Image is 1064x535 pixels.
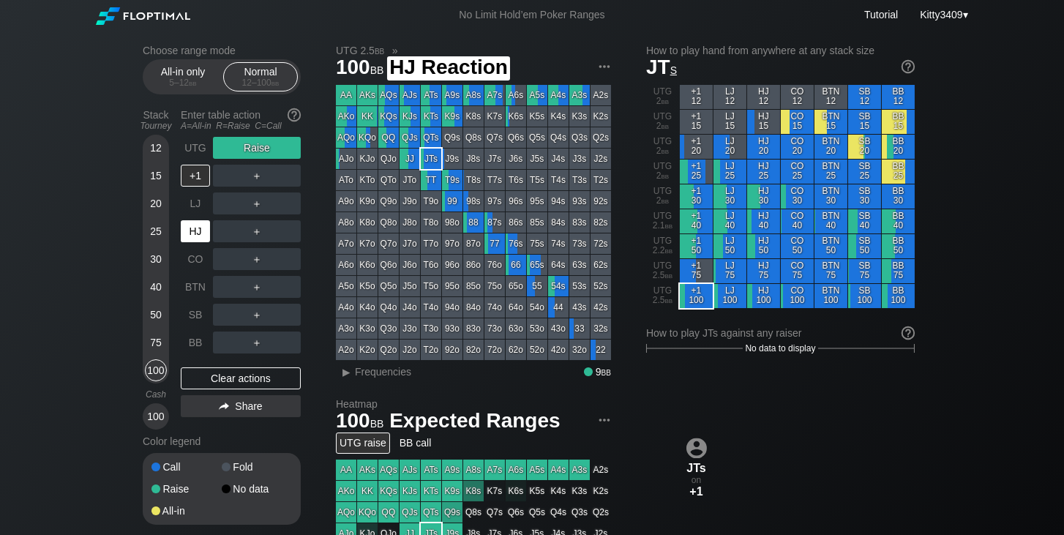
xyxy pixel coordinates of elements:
[442,233,462,254] div: 97o
[336,106,356,127] div: AKo
[336,85,356,105] div: AA
[506,276,526,296] div: 65o
[814,160,847,184] div: BTN 25
[864,9,898,20] a: Tutorial
[357,149,378,169] div: KJo
[143,45,301,56] h2: Choose range mode
[680,234,713,258] div: +1 50
[747,234,780,258] div: HJ 50
[591,170,611,190] div: T2s
[230,78,291,88] div: 12 – 100
[548,297,569,318] div: 44
[747,284,780,308] div: HJ 100
[421,149,441,169] div: JTs
[713,209,746,233] div: LJ 40
[336,233,356,254] div: A7o
[662,195,670,206] span: bb
[421,255,441,275] div: T6o
[506,191,526,212] div: 96s
[400,170,420,190] div: JTo
[882,135,915,159] div: BB 20
[814,259,847,283] div: BTN 75
[437,9,626,24] div: No Limit Hold’em Poker Ranges
[591,106,611,127] div: K2s
[548,318,569,339] div: 43o
[686,438,707,458] img: icon-avatar.b40e07d9.svg
[506,297,526,318] div: 64o
[781,135,814,159] div: CO 20
[900,325,916,341] img: help.32db89a4.svg
[527,255,547,275] div: 65s
[882,284,915,308] div: BB 100
[484,255,505,275] div: 76o
[713,135,746,159] div: LJ 20
[848,209,881,233] div: SB 40
[548,149,569,169] div: J4s
[227,63,294,91] div: Normal
[219,403,229,411] img: share.864f2f62.svg
[378,255,399,275] div: Q6o
[713,184,746,209] div: LJ 30
[400,106,420,127] div: KJs
[680,135,713,159] div: +1 20
[548,85,569,105] div: A4s
[378,149,399,169] div: QJo
[548,170,569,190] div: T4s
[484,276,505,296] div: 75o
[336,191,356,212] div: A9o
[747,135,780,159] div: HJ 20
[463,233,484,254] div: 87o
[484,170,505,190] div: T7s
[151,462,222,472] div: Call
[916,7,970,23] div: ▾
[596,412,612,428] img: ellipsis.fd386fe8.svg
[442,127,462,148] div: Q9s
[463,318,484,339] div: 83o
[882,259,915,283] div: BB 75
[442,149,462,169] div: J9s
[484,149,505,169] div: J7s
[181,137,210,159] div: UTG
[713,259,746,283] div: LJ 75
[181,332,210,353] div: BB
[222,462,292,472] div: Fold
[882,85,915,109] div: BB 12
[378,85,399,105] div: AQs
[463,276,484,296] div: 85o
[646,56,677,78] span: JT
[375,45,384,56] span: bb
[506,255,526,275] div: 66
[680,160,713,184] div: +1 25
[814,209,847,233] div: BTN 40
[286,107,302,123] img: help.32db89a4.svg
[189,78,197,88] span: bb
[591,297,611,318] div: 42s
[527,191,547,212] div: 95s
[442,276,462,296] div: 95o
[213,137,301,159] div: Raise
[378,106,399,127] div: KQs
[527,276,547,296] div: 55
[680,284,713,308] div: +1 100
[506,233,526,254] div: 76s
[400,127,420,148] div: QJs
[548,127,569,148] div: Q4s
[181,103,301,137] div: Enter table action
[137,103,175,137] div: Stack
[336,318,356,339] div: A3o
[747,184,780,209] div: HJ 30
[569,85,590,105] div: A3s
[484,297,505,318] div: 74o
[378,297,399,318] div: Q4o
[781,259,814,283] div: CO 75
[421,212,441,233] div: T8o
[713,85,746,109] div: LJ 12
[527,212,547,233] div: 85s
[591,276,611,296] div: 52s
[781,184,814,209] div: CO 30
[442,85,462,105] div: A9s
[506,318,526,339] div: 63o
[384,45,405,56] span: »
[882,234,915,258] div: BB 50
[149,63,217,91] div: All-in only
